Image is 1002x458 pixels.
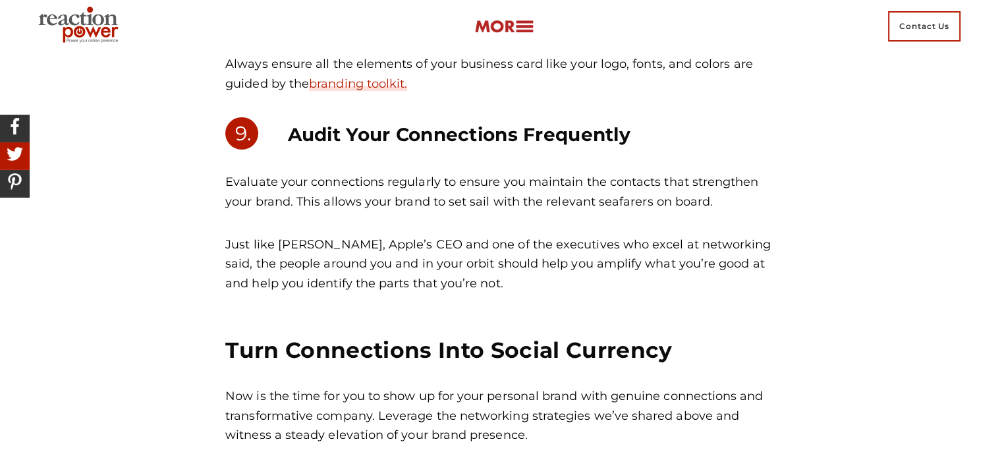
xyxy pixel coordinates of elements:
p: 9. [225,117,258,150]
h2: Turn Connections Into Social Currency [225,337,777,364]
a: branding toolkit. [309,76,407,91]
p: Evaluate your connections regularly to ensure you maintain the contacts that strengthen your bran... [225,173,777,212]
img: Share On Twitter [3,142,26,165]
p: Just like [PERSON_NAME], Apple’s CEO and one of the executives who excel at networking said, the ... [225,235,777,294]
h3: Audit Your Connections Frequently [288,123,777,147]
p: Always ensure all the elements of your business card like your logo, fonts, and colors are guided... [225,55,777,94]
span: Contact Us [888,11,960,42]
img: Share On Pinterest [3,170,26,193]
img: Share On Facebook [3,115,26,138]
img: Executive Branding | Personal Branding Agency [33,3,128,50]
p: Now is the time for you to show up for your personal brand with genuine connections and transform... [225,387,777,445]
img: more-btn.png [474,19,534,34]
